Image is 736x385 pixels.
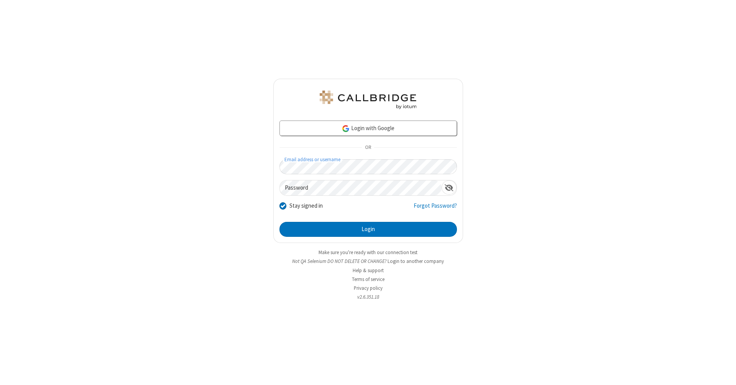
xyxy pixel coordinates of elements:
div: Show password [442,180,457,195]
a: Make sure you're ready with our connection test [319,249,417,256]
label: Stay signed in [289,202,323,210]
a: Terms of service [352,276,384,283]
li: Not QA Selenium DO NOT DELETE OR CHANGE? [273,258,463,265]
li: v2.6.351.18 [273,293,463,301]
input: Password [280,180,442,195]
a: Login with Google [279,121,457,136]
img: google-icon.png [342,124,350,133]
a: Forgot Password? [414,202,457,216]
span: OR [362,142,374,153]
iframe: Chat [717,365,730,380]
img: QA Selenium DO NOT DELETE OR CHANGE [318,91,418,109]
button: Login [279,222,457,237]
button: Login to another company [388,258,444,265]
a: Privacy policy [354,285,383,291]
input: Email address or username [279,159,457,174]
a: Help & support [353,267,384,274]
